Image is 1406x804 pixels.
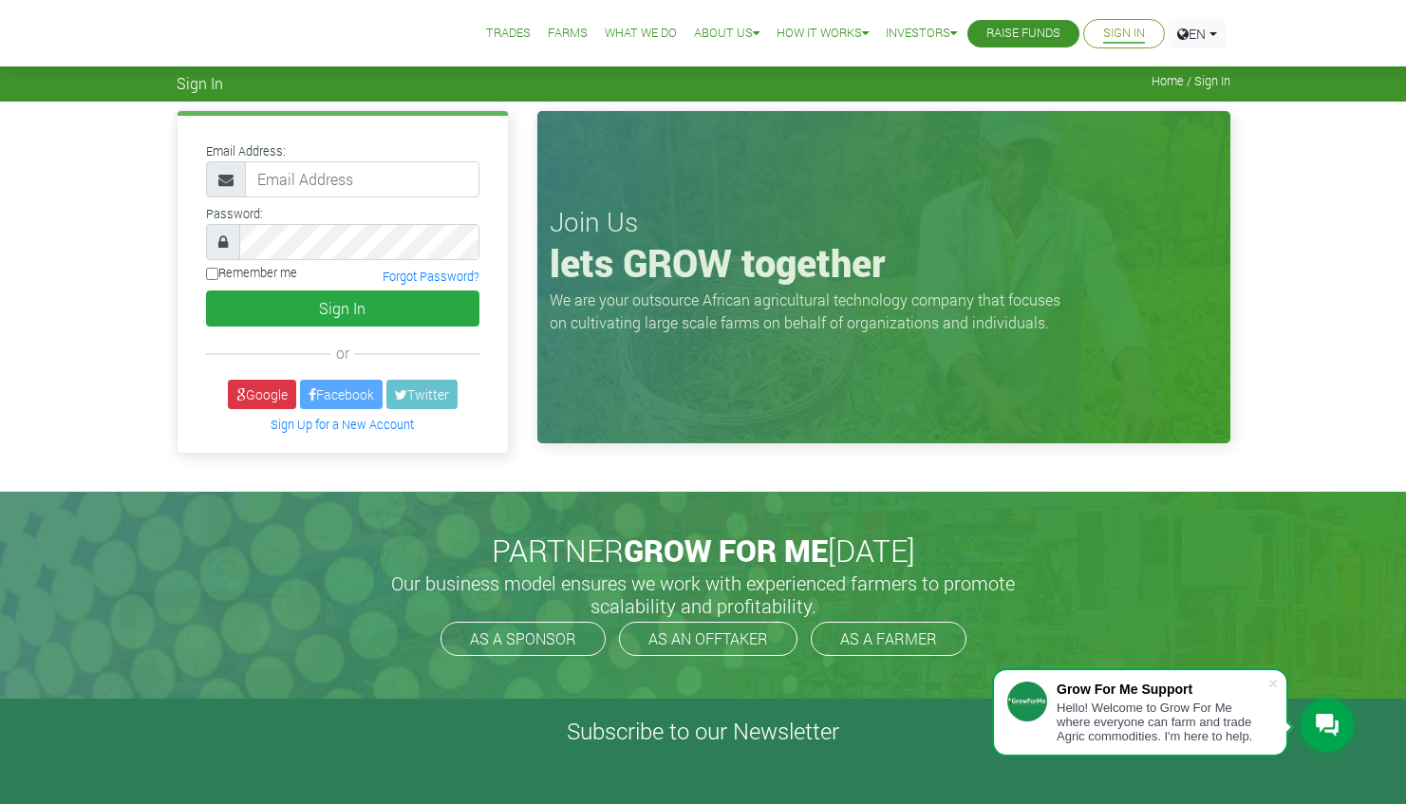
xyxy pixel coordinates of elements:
[206,264,297,282] label: Remember me
[550,206,1218,238] h3: Join Us
[383,269,479,284] a: Forgot Password?
[371,571,1036,617] h5: Our business model ensures we work with experienced farmers to promote scalability and profitabil...
[441,622,606,656] a: AS A SPONSOR
[1103,24,1145,44] a: Sign In
[206,290,479,327] button: Sign In
[605,24,677,44] a: What We Do
[1169,19,1226,48] a: EN
[271,417,414,432] a: Sign Up for a New Account
[228,380,296,409] a: Google
[1057,682,1267,697] div: Grow For Me Support
[206,142,286,160] label: Email Address:
[777,24,869,44] a: How it Works
[24,718,1382,745] h4: Subscribe to our Newsletter
[486,24,531,44] a: Trades
[986,24,1060,44] a: Raise Funds
[886,24,957,44] a: Investors
[1152,74,1230,88] span: Home / Sign In
[206,268,218,280] input: Remember me
[811,622,966,656] a: AS A FARMER
[206,205,263,223] label: Password:
[177,74,223,92] span: Sign In
[245,161,479,197] input: Email Address
[550,240,1218,286] h1: lets GROW together
[1057,701,1267,743] div: Hello! Welcome to Grow For Me where everyone can farm and trade Agric commodities. I'm here to help.
[184,533,1223,569] h2: PARTNER [DATE]
[550,289,1072,334] p: We are your outsource African agricultural technology company that focuses on cultivating large s...
[548,24,588,44] a: Farms
[206,342,479,365] div: or
[619,622,797,656] a: AS AN OFFTAKER
[694,24,759,44] a: About Us
[624,530,828,570] span: GROW FOR ME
